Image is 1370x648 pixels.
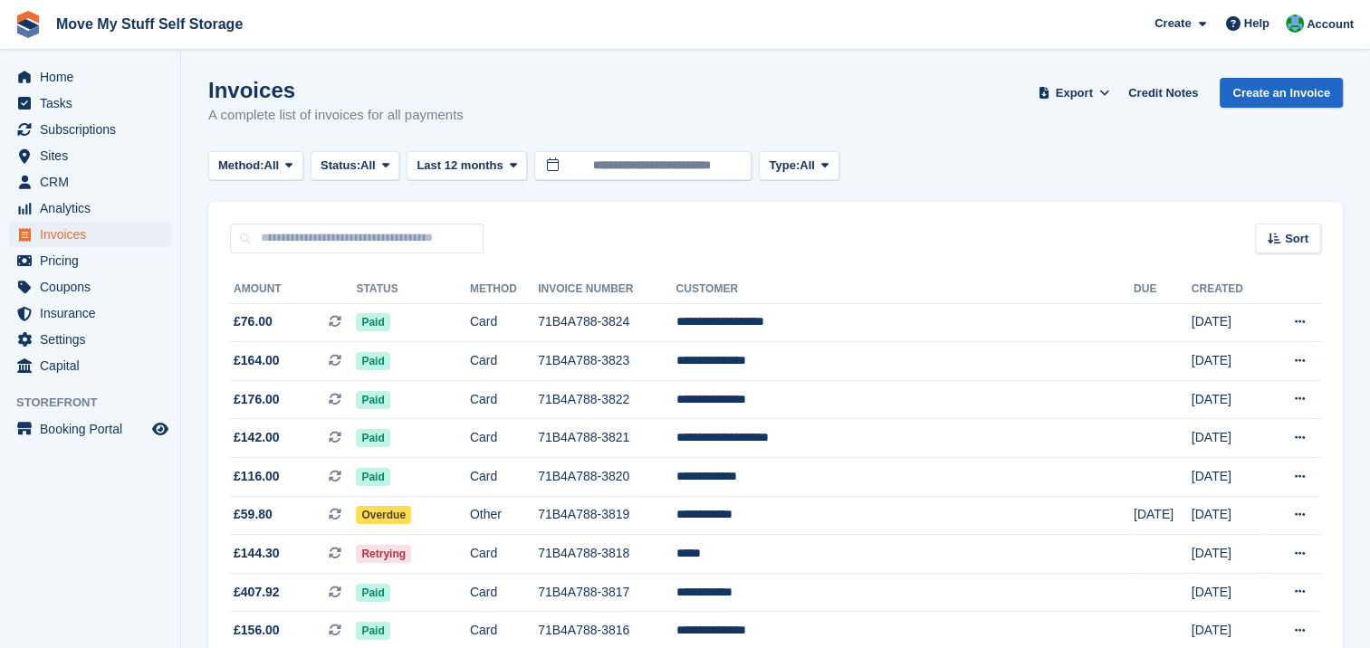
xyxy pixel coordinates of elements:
[9,117,171,142] a: menu
[1034,78,1114,108] button: Export
[417,157,503,175] span: Last 12 months
[1134,275,1192,304] th: Due
[1192,275,1267,304] th: Created
[1192,419,1267,458] td: [DATE]
[759,151,838,181] button: Type: All
[1134,496,1192,535] td: [DATE]
[538,496,675,535] td: 71B4A788-3819
[356,275,469,304] th: Status
[40,353,148,378] span: Capital
[356,352,389,370] span: Paid
[538,458,675,497] td: 71B4A788-3820
[9,91,171,116] a: menu
[538,380,675,419] td: 71B4A788-3822
[9,143,171,168] a: menu
[40,327,148,352] span: Settings
[800,157,815,175] span: All
[356,313,389,331] span: Paid
[9,300,171,326] a: menu
[264,157,280,175] span: All
[470,496,538,535] td: Other
[234,505,273,524] span: £59.80
[470,573,538,612] td: Card
[470,303,538,342] td: Card
[1286,14,1304,33] img: Dan
[208,105,464,126] p: A complete list of invoices for all payments
[538,535,675,574] td: 71B4A788-3818
[9,416,171,442] a: menu
[9,222,171,247] a: menu
[40,248,148,273] span: Pricing
[538,419,675,458] td: 71B4A788-3821
[1192,496,1267,535] td: [DATE]
[14,11,42,38] img: stora-icon-8386f47178a22dfd0bd8f6a31ec36ba5ce8667c1dd55bd0f319d3a0aa187defe.svg
[1192,303,1267,342] td: [DATE]
[230,275,356,304] th: Amount
[356,429,389,447] span: Paid
[356,622,389,640] span: Paid
[1192,535,1267,574] td: [DATE]
[1244,14,1269,33] span: Help
[1307,15,1354,33] span: Account
[1220,78,1343,108] a: Create an Invoice
[208,151,303,181] button: Method: All
[470,419,538,458] td: Card
[40,64,148,90] span: Home
[40,169,148,195] span: CRM
[208,78,464,102] h1: Invoices
[40,143,148,168] span: Sites
[356,584,389,602] span: Paid
[407,151,527,181] button: Last 12 months
[1154,14,1191,33] span: Create
[40,117,148,142] span: Subscriptions
[356,391,389,409] span: Paid
[9,353,171,378] a: menu
[40,274,148,300] span: Coupons
[360,157,376,175] span: All
[538,303,675,342] td: 71B4A788-3824
[356,468,389,486] span: Paid
[470,380,538,419] td: Card
[40,416,148,442] span: Booking Portal
[470,275,538,304] th: Method
[321,157,360,175] span: Status:
[218,157,264,175] span: Method:
[1192,458,1267,497] td: [DATE]
[9,327,171,352] a: menu
[16,394,180,412] span: Storefront
[234,583,280,602] span: £407.92
[234,312,273,331] span: £76.00
[356,506,411,524] span: Overdue
[9,274,171,300] a: menu
[49,9,250,39] a: Move My Stuff Self Storage
[1192,573,1267,612] td: [DATE]
[9,248,171,273] a: menu
[311,151,399,181] button: Status: All
[234,544,280,563] span: £144.30
[538,342,675,381] td: 71B4A788-3823
[538,275,675,304] th: Invoice Number
[1285,230,1308,248] span: Sort
[40,300,148,326] span: Insurance
[470,458,538,497] td: Card
[40,91,148,116] span: Tasks
[538,573,675,612] td: 71B4A788-3817
[470,535,538,574] td: Card
[9,195,171,221] a: menu
[769,157,800,175] span: Type:
[9,169,171,195] a: menu
[1192,342,1267,381] td: [DATE]
[9,64,171,90] a: menu
[676,275,1134,304] th: Customer
[234,621,280,640] span: £156.00
[40,195,148,221] span: Analytics
[356,545,411,563] span: Retrying
[1121,78,1205,108] a: Credit Notes
[234,467,280,486] span: £116.00
[234,428,280,447] span: £142.00
[470,342,538,381] td: Card
[234,351,280,370] span: £164.00
[234,390,280,409] span: £176.00
[1192,380,1267,419] td: [DATE]
[40,222,148,247] span: Invoices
